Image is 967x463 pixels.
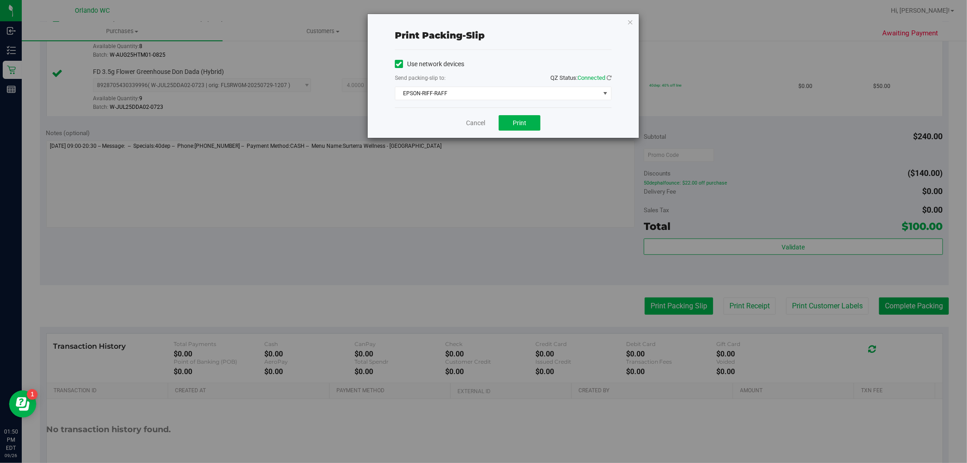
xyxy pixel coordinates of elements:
span: EPSON-RIFF-RAFF [395,87,600,100]
button: Print [499,115,540,131]
a: Cancel [466,118,485,128]
iframe: Resource center [9,390,36,418]
span: QZ Status: [550,74,612,81]
span: select [600,87,611,100]
span: Print packing-slip [395,30,485,41]
span: Connected [578,74,605,81]
label: Send packing-slip to: [395,74,446,82]
span: Print [513,119,526,127]
iframe: Resource center unread badge [27,389,38,400]
label: Use network devices [395,59,464,69]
